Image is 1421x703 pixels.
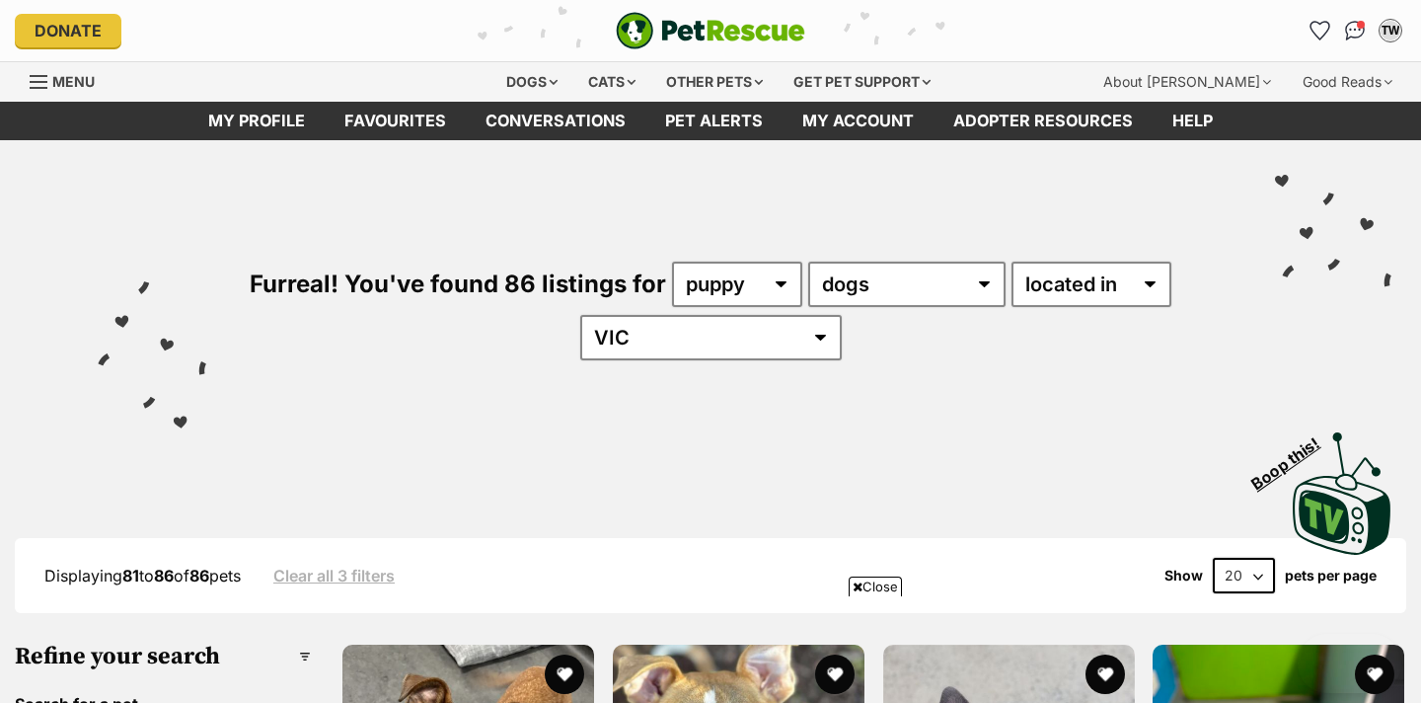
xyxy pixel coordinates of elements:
[645,102,783,140] a: Pet alerts
[616,12,805,49] a: PetRescue
[780,62,944,102] div: Get pet support
[15,643,311,670] h3: Refine your search
[250,270,666,298] span: Furreal! You've found 86 listings for
[189,566,209,586] strong: 86
[574,62,649,102] div: Cats
[1298,634,1401,693] iframe: Help Scout Beacon - Open
[1339,15,1371,46] a: Conversations
[1375,15,1406,46] button: My account
[1289,62,1406,102] div: Good Reads
[934,102,1153,140] a: Adopter resources
[616,12,805,49] img: logo-e224e6f780fb5917bec1dbf3a21bbac754714ae5b6737aabdf751b685950b380.svg
[492,62,571,102] div: Dogs
[122,566,139,586] strong: 81
[652,62,777,102] div: Other pets
[44,566,241,586] span: Displaying to of pets
[1304,15,1335,46] a: Favourites
[1293,432,1391,555] img: PetRescue TV logo
[273,567,395,585] a: Clear all 3 filters
[1285,568,1377,584] label: pets per page
[1153,102,1233,140] a: Help
[1345,21,1366,40] img: chat-41dd97257d64d25036548639549fe6c8038ab92f7586957e7f3b1b290dea8141.svg
[1381,21,1400,40] div: TW
[188,102,325,140] a: My profile
[15,14,121,47] a: Donate
[466,102,645,140] a: conversations
[325,102,466,140] a: Favourites
[154,566,174,586] strong: 86
[1304,15,1406,46] ul: Account quick links
[232,604,1189,693] iframe: Advertisement
[1164,568,1203,584] span: Show
[849,577,902,596] span: Close
[52,73,95,90] span: Menu
[783,102,934,140] a: My account
[1248,422,1339,493] span: Boop this!
[1293,415,1391,559] a: Boop this!
[1089,62,1285,102] div: About [PERSON_NAME]
[30,62,109,98] a: Menu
